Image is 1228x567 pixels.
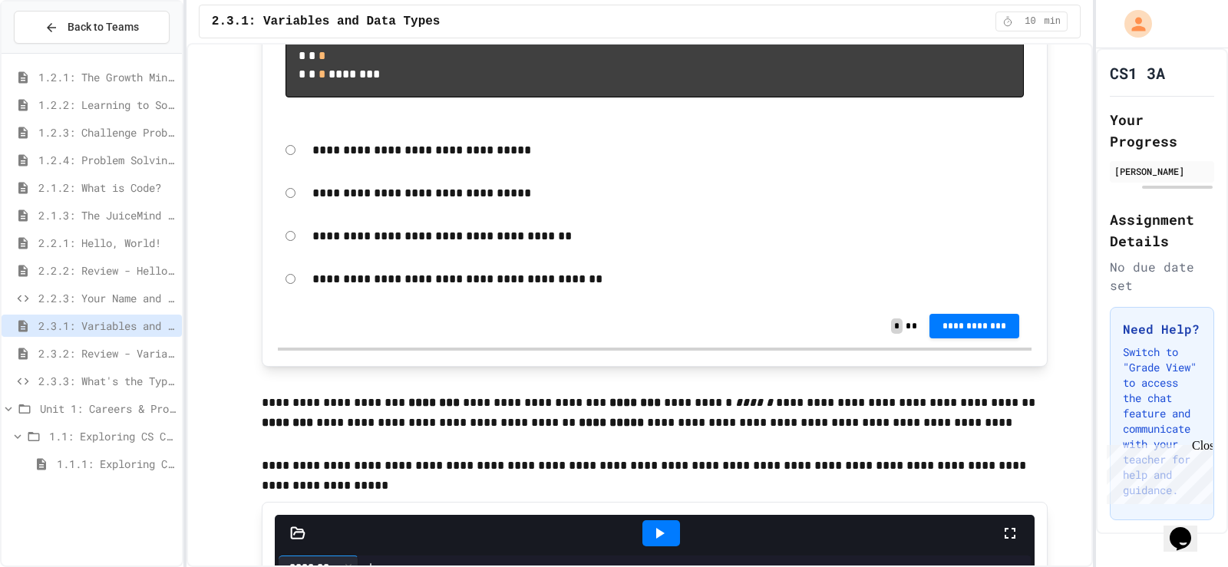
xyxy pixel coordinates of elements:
span: 1.2.3: Challenge Problem - The Bridge [38,124,176,140]
span: 2.3.1: Variables and Data Types [38,318,176,334]
span: 1.2.4: Problem Solving Practice [38,152,176,168]
div: No due date set [1110,258,1214,295]
span: 2.1.3: The JuiceMind IDE [38,207,176,223]
span: min [1044,15,1061,28]
span: 1.1.1: Exploring CS Careers [57,456,176,472]
span: 2.3.2: Review - Variables and Data Types [38,345,176,361]
div: Chat with us now!Close [6,6,106,97]
span: 10 [1018,15,1042,28]
span: 2.2.2: Review - Hello, World! [38,262,176,279]
div: [PERSON_NAME] [1114,164,1210,178]
iframe: chat widget [1164,506,1213,552]
span: 1.1: Exploring CS Careers [49,428,176,444]
div: My Account [1108,6,1156,41]
span: Back to Teams [68,19,139,35]
h1: CS1 3A [1110,62,1165,84]
button: Back to Teams [14,11,170,44]
span: 2.3.1: Variables and Data Types [212,12,441,31]
h3: Need Help? [1123,320,1201,338]
span: 2.3.3: What's the Type? [38,373,176,389]
iframe: chat widget [1101,439,1213,504]
span: 1.2.1: The Growth Mindset [38,69,176,85]
h2: Your Progress [1110,109,1214,152]
span: 2.1.2: What is Code? [38,180,176,196]
span: 2.2.3: Your Name and Favorite Movie [38,290,176,306]
span: Unit 1: Careers & Professionalism [40,401,176,417]
span: 1.2.2: Learning to Solve Hard Problems [38,97,176,113]
span: 2.2.1: Hello, World! [38,235,176,251]
h2: Assignment Details [1110,209,1214,252]
p: Switch to "Grade View" to access the chat feature and communicate with your teacher for help and ... [1123,344,1201,498]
